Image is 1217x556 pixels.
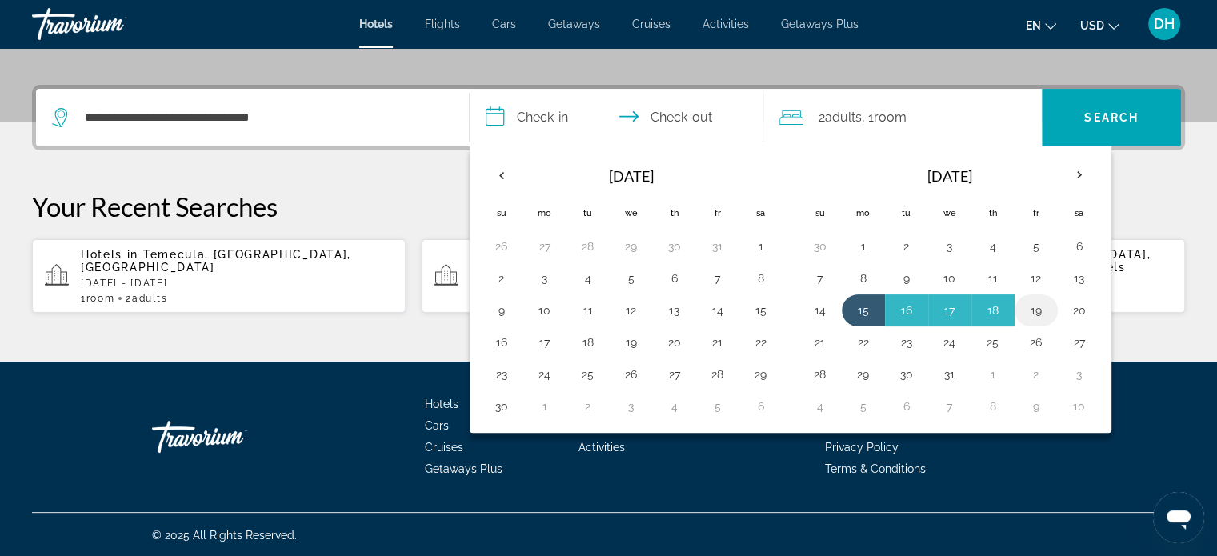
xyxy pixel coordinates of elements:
[1023,363,1049,386] button: Day 2
[873,110,906,125] span: Room
[83,106,445,130] input: Search hotel destination
[81,248,138,261] span: Hotels in
[894,363,919,386] button: Day 30
[489,331,514,354] button: Day 16
[807,299,833,322] button: Day 14
[532,395,558,418] button: Day 1
[523,157,739,195] th: [DATE]
[1023,299,1049,322] button: Day 19
[632,18,671,30] a: Cruises
[1023,331,1049,354] button: Day 26
[748,395,774,418] button: Day 6
[489,267,514,290] button: Day 2
[619,331,644,354] button: Day 19
[152,413,312,461] a: Go Home
[980,299,1006,322] button: Day 18
[807,395,833,418] button: Day 4
[489,299,514,322] button: Day 9
[32,3,192,45] a: Travorium
[126,293,167,304] span: 2
[480,157,523,194] button: Previous month
[937,395,963,418] button: Day 7
[748,299,774,322] button: Day 15
[619,395,644,418] button: Day 3
[703,18,749,30] a: Activities
[748,267,774,290] button: Day 8
[575,331,601,354] button: Day 18
[1067,299,1092,322] button: Day 20
[807,267,833,290] button: Day 7
[662,395,687,418] button: Day 4
[705,235,731,258] button: Day 31
[575,235,601,258] button: Day 28
[1023,235,1049,258] button: Day 5
[1084,111,1139,124] span: Search
[532,363,558,386] button: Day 24
[763,89,1042,146] button: Travelers: 2 adults, 0 children
[152,529,297,542] span: © 2025 All Rights Reserved.
[422,238,795,314] button: Hotels in Temecula, [GEOGRAPHIC_DATA], [GEOGRAPHIC_DATA][DATE] - [DATE]1Room2Adults
[1143,7,1185,41] button: User Menu
[842,157,1058,195] th: [DATE]
[86,293,115,304] span: Room
[575,267,601,290] button: Day 4
[132,293,167,304] span: Adults
[748,235,774,258] button: Day 1
[825,441,899,454] a: Privacy Policy
[851,363,876,386] button: Day 29
[894,235,919,258] button: Day 2
[662,331,687,354] button: Day 20
[662,363,687,386] button: Day 27
[851,235,876,258] button: Day 1
[851,331,876,354] button: Day 22
[980,235,1006,258] button: Day 4
[980,267,1006,290] button: Day 11
[861,106,906,129] span: , 1
[980,363,1006,386] button: Day 1
[578,441,625,454] a: Activities
[662,299,687,322] button: Day 13
[1058,157,1101,194] button: Next month
[894,395,919,418] button: Day 6
[818,106,861,129] span: 2
[1067,331,1092,354] button: Day 27
[851,267,876,290] button: Day 8
[1026,19,1041,32] span: en
[980,331,1006,354] button: Day 25
[32,190,1185,222] p: Your Recent Searches
[662,267,687,290] button: Day 6
[425,419,449,432] span: Cars
[532,331,558,354] button: Day 17
[705,363,731,386] button: Day 28
[937,331,963,354] button: Day 24
[532,299,558,322] button: Day 10
[1154,16,1175,32] span: DH
[1003,261,1126,274] span: and Nearby Hotels
[575,363,601,386] button: Day 25
[532,267,558,290] button: Day 3
[1023,267,1049,290] button: Day 12
[492,18,516,30] a: Cars
[425,398,458,410] a: Hotels
[705,267,731,290] button: Day 7
[825,462,926,475] a: Terms & Conditions
[619,299,644,322] button: Day 12
[662,235,687,258] button: Day 30
[1067,267,1092,290] button: Day 13
[1023,395,1049,418] button: Day 9
[36,89,1181,146] div: Search widget
[807,331,833,354] button: Day 21
[619,235,644,258] button: Day 29
[807,235,833,258] button: Day 30
[748,331,774,354] button: Day 22
[937,363,963,386] button: Day 31
[980,395,1006,418] button: Day 8
[548,18,600,30] span: Getaways
[425,462,502,475] a: Getaways Plus
[359,18,393,30] a: Hotels
[937,267,963,290] button: Day 10
[851,299,876,322] button: Day 15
